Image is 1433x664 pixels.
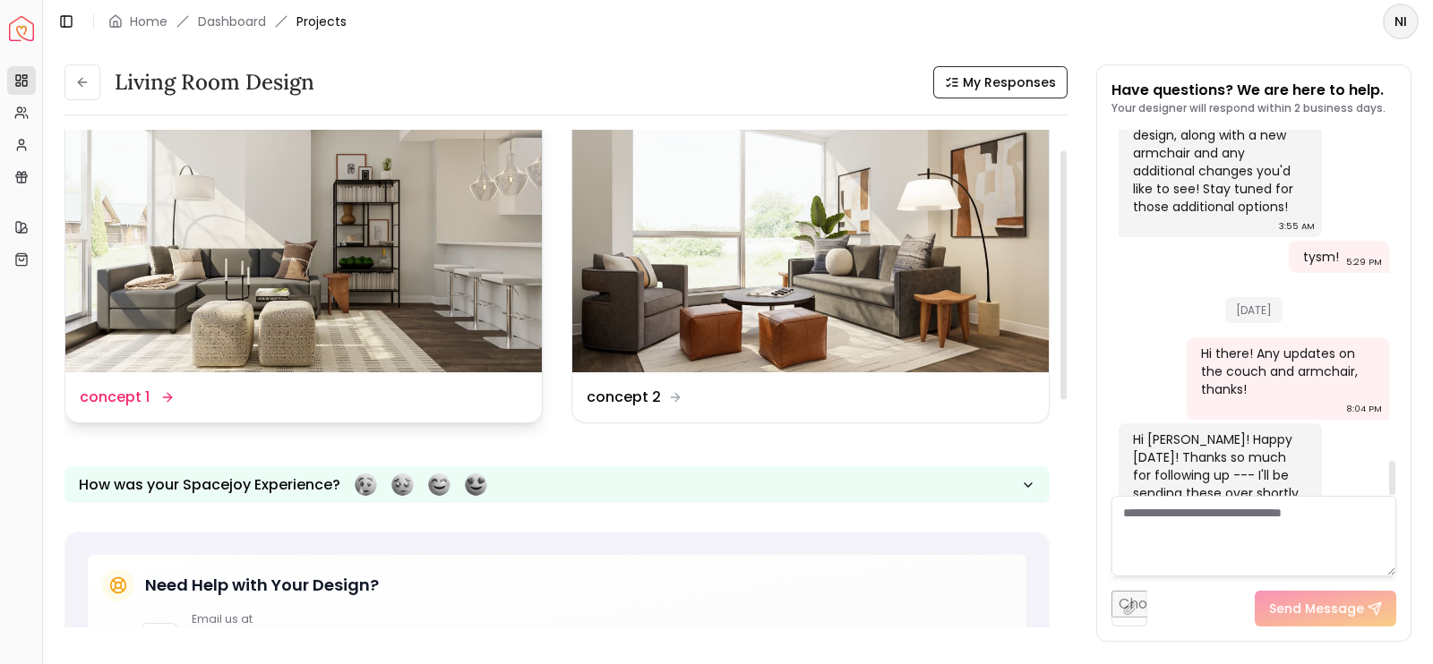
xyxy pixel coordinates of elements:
[1133,430,1304,574] div: Hi [PERSON_NAME]! Happy [DATE]! Thanks so much for following up --- I'll be sending these over sh...
[296,13,347,30] span: Projects
[571,104,1050,423] a: concept 2concept 2
[9,16,34,41] img: Spacejoy Logo
[79,474,340,496] p: How was your Spacejoy Experience?
[9,16,34,41] a: Spacejoy
[587,387,661,408] dd: concept 2
[130,13,167,30] a: Home
[1225,297,1283,323] span: [DATE]
[1111,101,1386,115] p: Your designer will respond within 2 business days.
[64,104,543,423] a: concept 1concept 1
[1383,4,1419,39] button: NI
[145,573,379,598] h5: Need Help with Your Design?
[108,13,347,30] nav: breadcrumb
[198,13,266,30] a: Dashboard
[963,73,1056,91] span: My Responses
[192,612,338,626] p: Email us at
[572,105,1049,372] img: concept 2
[1111,80,1386,101] p: Have questions? We are here to help.
[80,387,150,408] dd: concept 1
[1201,345,1372,398] div: Hi there! Any updates on the couch and armchair, thanks!
[65,105,542,372] img: concept 1
[1385,5,1417,38] span: NI
[933,66,1068,98] button: My Responses
[1303,248,1339,266] div: tysm!
[64,466,1050,503] button: How was your Spacejoy Experience?Feeling terribleFeeling badFeeling goodFeeling awesome
[1346,400,1382,418] div: 8:04 PM
[115,68,314,97] h3: Living Room design
[1346,253,1382,271] div: 5:29 PM
[1279,217,1315,235] div: 3:55 AM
